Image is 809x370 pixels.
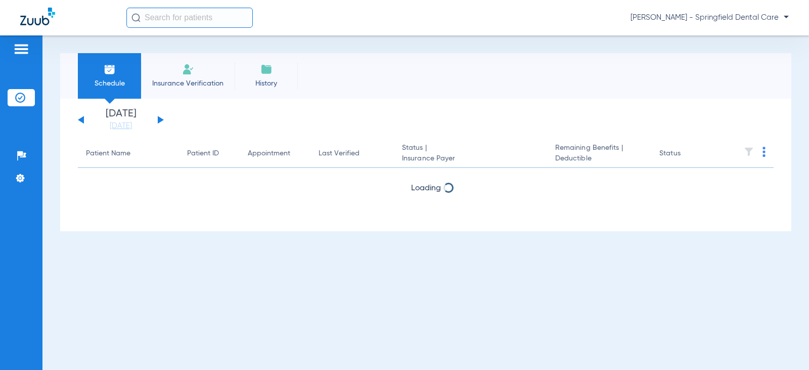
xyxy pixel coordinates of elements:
[242,78,290,89] span: History
[631,13,789,23] span: [PERSON_NAME] - Springfield Dental Care
[260,63,273,75] img: History
[248,148,302,159] div: Appointment
[187,148,219,159] div: Patient ID
[149,78,227,89] span: Insurance Verification
[182,63,194,75] img: Manual Insurance Verification
[547,140,651,168] th: Remaining Benefits |
[744,147,754,157] img: filter.svg
[402,153,539,164] span: Insurance Payer
[85,78,133,89] span: Schedule
[126,8,253,28] input: Search for patients
[187,148,232,159] div: Patient ID
[86,148,130,159] div: Patient Name
[13,43,29,55] img: hamburger-icon
[319,148,359,159] div: Last Verified
[411,184,441,192] span: Loading
[319,148,386,159] div: Last Verified
[20,8,55,25] img: Zuub Logo
[91,109,151,131] li: [DATE]
[555,153,643,164] span: Deductible
[762,147,766,157] img: group-dot-blue.svg
[104,63,116,75] img: Schedule
[394,140,547,168] th: Status |
[248,148,290,159] div: Appointment
[651,140,720,168] th: Status
[86,148,171,159] div: Patient Name
[91,121,151,131] a: [DATE]
[131,13,141,22] img: Search Icon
